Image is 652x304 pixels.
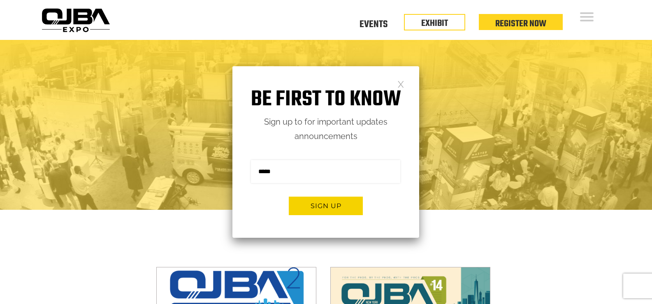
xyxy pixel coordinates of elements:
[289,197,363,215] button: Sign up
[44,144,608,157] h2: Take your success up to the next level
[232,115,419,144] p: Sign up to for important updates announcements
[232,87,419,113] h1: Be first to know
[397,80,404,87] a: Close
[421,16,448,30] a: EXHIBIT
[495,17,546,31] a: Register Now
